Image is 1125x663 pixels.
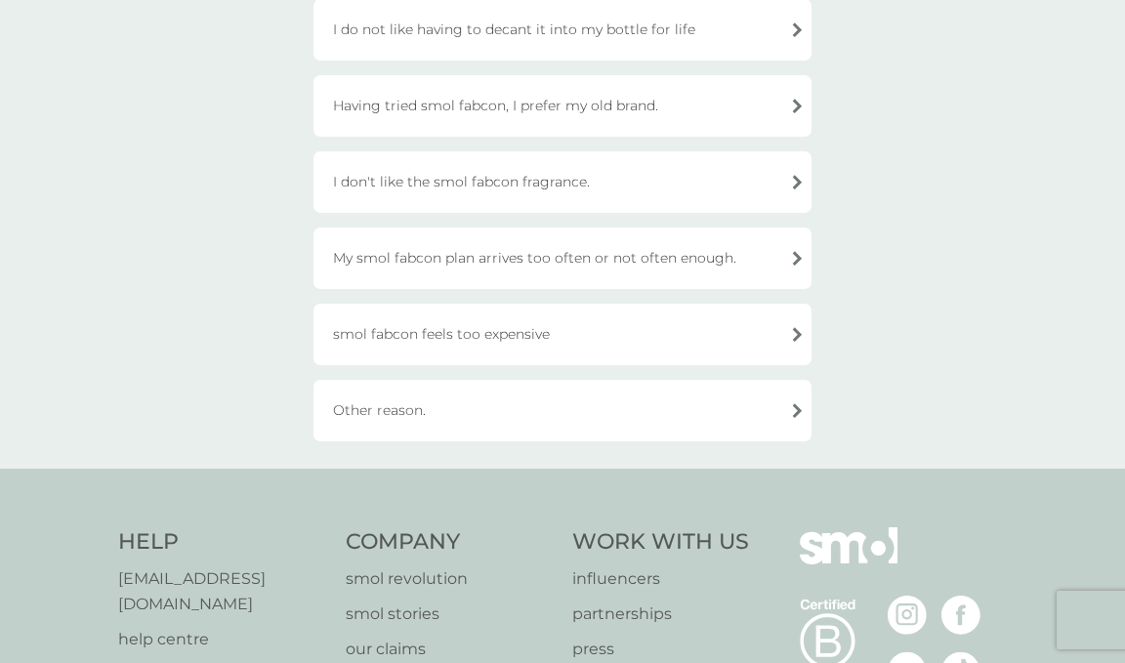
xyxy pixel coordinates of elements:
[313,304,812,365] div: smol fabcon feels too expensive
[888,596,927,635] img: visit the smol Instagram page
[346,566,554,592] a: smol revolution
[118,627,326,652] a: help centre
[346,637,554,662] a: our claims
[118,527,326,558] h4: Help
[346,527,554,558] h4: Company
[346,601,554,627] a: smol stories
[941,596,980,635] img: visit the smol Facebook page
[118,566,326,616] a: [EMAIL_ADDRESS][DOMAIN_NAME]
[572,527,749,558] h4: Work With Us
[313,151,812,213] div: I don't like the smol fabcon fragrance.
[572,637,749,662] a: press
[313,380,812,441] div: Other reason.
[572,566,749,592] a: influencers
[800,527,897,594] img: smol
[313,75,812,137] div: Having tried smol fabcon, I prefer my old brand.
[572,601,749,627] a: partnerships
[313,228,812,289] div: My smol fabcon plan arrives too often or not often enough.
